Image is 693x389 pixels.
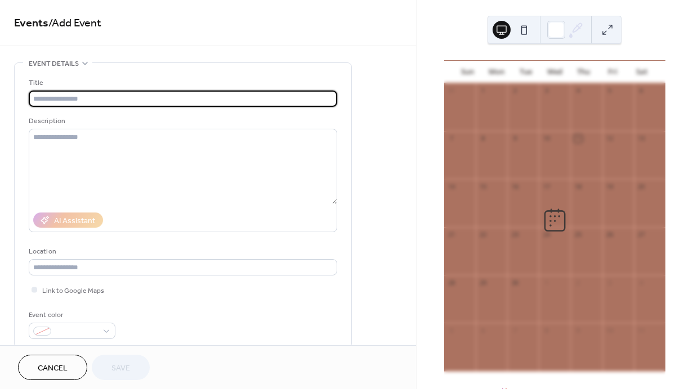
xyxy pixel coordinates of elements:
[637,87,646,95] div: 6
[48,12,101,34] span: / Add Event
[606,230,614,239] div: 26
[574,134,582,143] div: 11
[598,61,628,83] div: Fri
[14,12,48,34] a: Events
[540,61,569,83] div: Wed
[18,355,87,380] button: Cancel
[574,326,582,334] div: 9
[448,134,456,143] div: 7
[569,61,598,83] div: Thu
[627,61,656,83] div: Sat
[479,182,488,191] div: 15
[511,278,519,287] div: 30
[448,230,456,239] div: 21
[637,326,646,334] div: 11
[511,134,519,143] div: 9
[542,87,551,95] div: 3
[574,230,582,239] div: 25
[542,134,551,143] div: 10
[479,326,488,334] div: 6
[482,61,511,83] div: Mon
[574,278,582,287] div: 2
[606,182,614,191] div: 19
[29,58,79,70] span: Event details
[38,363,68,374] span: Cancel
[511,87,519,95] div: 2
[511,230,519,239] div: 23
[479,87,488,95] div: 1
[637,182,646,191] div: 20
[448,87,456,95] div: 31
[448,182,456,191] div: 14
[479,278,488,287] div: 29
[453,61,482,83] div: Sun
[542,182,551,191] div: 17
[42,285,104,297] span: Link to Google Maps
[606,87,614,95] div: 5
[542,326,551,334] div: 8
[606,326,614,334] div: 10
[29,246,335,257] div: Location
[606,278,614,287] div: 3
[29,309,113,321] div: Event color
[448,326,456,334] div: 5
[511,326,519,334] div: 7
[511,182,519,191] div: 16
[574,182,582,191] div: 18
[606,134,614,143] div: 12
[448,278,456,287] div: 28
[29,77,335,89] div: Title
[29,115,335,127] div: Description
[479,230,488,239] div: 22
[542,278,551,287] div: 1
[637,230,646,239] div: 27
[637,278,646,287] div: 4
[574,87,582,95] div: 4
[511,61,540,83] div: Tue
[542,230,551,239] div: 24
[637,134,646,143] div: 13
[479,134,488,143] div: 8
